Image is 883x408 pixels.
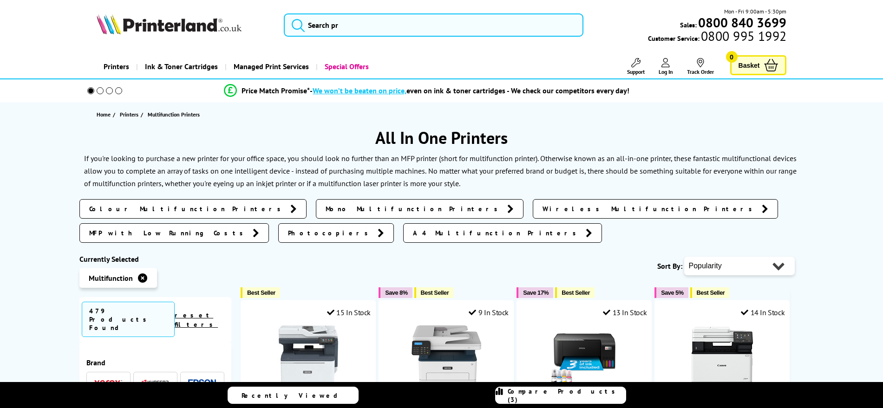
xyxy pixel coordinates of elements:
a: Basket 0 [730,55,787,75]
a: Mono Multifunction Printers [316,199,523,219]
div: Brand [86,358,225,367]
span: Save 8% [385,289,407,296]
img: Xerox [94,380,122,386]
span: Best Seller [247,289,275,296]
span: Sort By: [657,261,682,271]
span: Save 17% [523,289,549,296]
a: Photocopiers [278,223,394,243]
a: Wireless Multifunction Printers [533,199,778,219]
span: Support [627,68,645,75]
a: A4 Multifunction Printers [403,223,602,243]
img: Epson [188,379,216,386]
span: Sales: [680,20,697,29]
span: Basket [739,59,760,71]
span: Price Match Promise* [242,86,310,95]
span: Save 5% [661,289,683,296]
span: Multifunction [89,273,133,283]
a: Printerland Logo [97,14,273,36]
a: reset filters [175,311,218,329]
a: Log In [659,58,673,75]
input: Search pr [284,13,583,37]
span: Wireless Multifunction Printers [543,204,757,214]
a: Support [627,58,645,75]
div: 9 In Stock [469,308,509,317]
button: Best Seller [690,287,730,298]
span: A4 Multifunction Printers [413,228,581,238]
button: Save 17% [517,287,553,298]
span: Printers [120,110,138,119]
a: 0800 840 3699 [697,18,786,27]
span: Colour Multifunction Printers [89,204,286,214]
img: Printerland Logo [97,14,242,34]
span: Mono Multifunction Printers [326,204,503,214]
a: Home [97,110,113,119]
span: Multifunction Printers [148,111,200,118]
span: 0800 995 1992 [700,32,786,40]
a: Printers [97,55,136,78]
p: No matter what your preferred brand or budget is, there should be something suitable for everyone... [84,166,797,188]
button: Best Seller [241,287,280,298]
a: Ink & Toner Cartridges [136,55,225,78]
span: We won’t be beaten on price, [313,86,406,95]
span: Best Seller [697,289,725,296]
div: Currently Selected [79,254,232,264]
a: Managed Print Services [225,55,316,78]
img: Kyocera [141,379,169,386]
button: Save 8% [379,287,412,298]
a: Kyocera [141,377,169,389]
a: Epson [188,377,216,389]
span: MFP with Low Running Costs [89,228,248,238]
div: 13 In Stock [603,308,647,317]
span: Mon - Fri 9:00am - 5:30pm [724,7,786,16]
a: Special Offers [316,55,376,78]
div: 14 In Stock [741,308,785,317]
a: Printers [120,110,141,119]
a: Track Order [687,58,714,75]
a: Compare Products (3) [495,387,626,404]
span: Customer Service: [648,32,786,43]
img: Xerox C325 [274,324,343,394]
span: Compare Products (3) [508,387,626,404]
a: Colour Multifunction Printers [79,199,307,219]
span: Photocopiers [288,228,373,238]
span: Best Seller [421,289,449,296]
button: Best Seller [414,287,454,298]
span: Recently Viewed [242,391,347,400]
span: Ink & Toner Cartridges [145,55,218,78]
a: Recently Viewed [228,387,359,404]
a: MFP with Low Running Costs [79,223,269,243]
img: Xerox B225 [412,324,481,394]
a: Xerox [94,377,122,389]
li: modal_Promise [75,83,779,99]
img: Canon i-SENSYS MF752Cdw [687,324,757,394]
h1: All In One Printers [79,127,804,149]
div: 15 In Stock [327,308,371,317]
p: If you're looking to purchase a new printer for your office space, you should look no further tha... [84,154,797,175]
button: Best Seller [555,287,595,298]
span: Log In [659,68,673,75]
b: 0800 840 3699 [698,14,786,31]
div: - even on ink & toner cartridges - We check our competitors every day! [310,86,629,95]
span: 0 [726,51,738,63]
span: 479 Products Found [82,302,175,337]
span: Best Seller [562,289,590,296]
button: Save 5% [654,287,688,298]
img: Epson EcoTank ET-2862 [549,324,619,394]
